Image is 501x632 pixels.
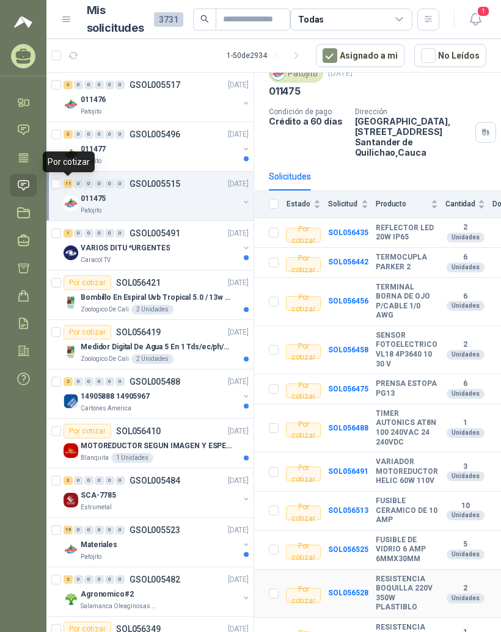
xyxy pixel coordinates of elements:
div: 0 [115,81,125,89]
div: 2 [64,575,73,584]
p: GSOL005515 [130,180,180,188]
p: MOTOREDUCTOR SEGUN IMAGEN Y ESPECIFICACIONES ADJUNTAS [81,440,233,452]
p: [DATE] [228,525,249,536]
div: 0 [105,180,114,188]
img: Company Logo [64,493,78,507]
th: Producto [376,191,445,218]
img: Company Logo [64,394,78,409]
img: Company Logo [64,344,78,359]
a: Por cotizarSOL056410[DATE] Company LogoMOTOREDUCTOR SEGUN IMAGEN Y ESPECIFICACIONES ADJUNTASBlanq... [46,419,254,468]
div: 0 [74,81,83,89]
div: 0 [115,526,125,534]
div: Por cotizar [286,588,321,603]
div: Unidades [447,389,485,399]
div: Por cotizar [286,257,321,272]
b: REFLECTOR LED 20W IP65 [376,223,438,242]
div: Unidades [447,510,485,520]
div: 0 [74,526,83,534]
div: 3 [64,130,73,139]
img: Company Logo [64,245,78,260]
img: Company Logo [64,97,78,112]
div: 0 [74,476,83,485]
p: Estrumetal [81,503,112,512]
a: SOL056475 [328,385,368,393]
a: 11 0 0 0 0 0 GSOL005515[DATE] Company Logo011475Patojito [64,176,251,216]
a: 2 0 0 0 0 0 GSOL005482[DATE] Company LogoAgronomico#2Salamanca Oleaginosas SAS [64,572,251,611]
a: SOL056513 [328,506,368,515]
a: SOL056491 [328,467,368,476]
b: SOL056435 [328,228,368,237]
img: Company Logo [64,592,78,606]
p: Patojito [81,206,101,216]
p: [DATE] [228,277,249,289]
p: Caracol TV [81,255,111,265]
div: Por cotizar [286,506,321,520]
div: 0 [95,229,104,238]
div: 0 [84,229,93,238]
div: Patojito [269,64,323,82]
div: 0 [115,180,125,188]
div: 0 [95,476,104,485]
a: Por cotizarSOL056421[DATE] Company LogoBombillo En Espiral Uvb Tropical 5.0 / 13w Reptiles (ectot... [46,271,254,320]
a: SOL056525 [328,545,368,554]
b: 6 [445,253,485,263]
div: Unidades [447,350,485,360]
p: Zoologico De Cali [81,354,129,364]
p: [DATE] [228,327,249,338]
p: GSOL005484 [130,476,180,485]
div: 3 [64,81,73,89]
p: Patojito [81,107,101,117]
p: Bombillo En Espiral Uvb Tropical 5.0 / 13w Reptiles (ectotermos) [81,292,233,303]
div: 0 [95,130,104,139]
th: Estado [286,191,328,218]
div: 0 [84,377,93,386]
a: SOL056488 [328,424,368,432]
b: 10 [445,501,485,511]
p: Zoologico De Cali [81,305,129,314]
p: Condición de pago [269,107,345,116]
p: GSOL005496 [130,130,180,139]
a: 19 0 0 0 0 0 GSOL005523[DATE] Company LogoMaterialesPatojito [64,523,251,562]
p: [DATE] [228,426,249,437]
img: Company Logo [64,147,78,161]
div: 0 [84,130,93,139]
p: GSOL005523 [130,526,180,534]
p: 011477 [81,143,106,155]
div: Por cotizar [43,151,95,172]
p: 011475 [81,193,106,205]
span: 1 [477,5,490,17]
span: Producto [376,200,428,208]
span: 3731 [154,12,183,27]
th: Solicitud [328,191,376,218]
div: 0 [115,476,125,485]
img: Company Logo [64,196,78,211]
p: Patojito [81,552,101,562]
p: 011475 [269,85,301,98]
a: 3 0 0 0 0 0 GSOL005484[DATE] Company LogoSCA-7785Estrumetal [64,473,251,512]
div: Por cotizar [286,296,321,311]
span: search [200,15,209,23]
div: 0 [84,575,93,584]
div: 0 [95,180,104,188]
div: Unidades [447,594,485,603]
p: GSOL005491 [130,229,180,238]
a: SOL056456 [328,297,368,305]
p: [DATE] [228,79,249,91]
div: 11 [64,180,73,188]
p: [DATE] [328,68,353,79]
b: VARIADOR MOTOREDUCTOR HELIC 60W 110V [376,457,438,486]
b: SENSOR FOTOELECTRICO VL18 4P3640 10 30 V [376,331,438,369]
p: SCA-7785 [81,490,116,501]
b: PRENSA ESTOPA PG13 [376,379,438,398]
div: 19 [64,526,73,534]
a: SOL056458 [328,346,368,354]
p: [DATE] [228,178,249,190]
a: SOL056528 [328,589,368,597]
a: SOL056442 [328,258,368,266]
div: 0 [105,476,114,485]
